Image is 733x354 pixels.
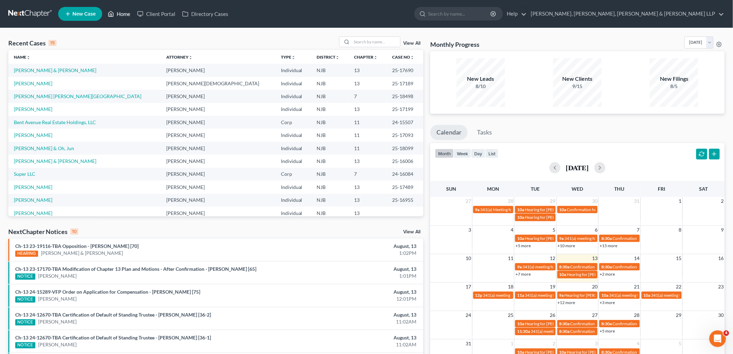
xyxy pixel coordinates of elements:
[14,80,52,86] a: [PERSON_NAME]
[612,321,691,326] span: Confirmation hearing for [PERSON_NAME]
[14,106,52,112] a: [PERSON_NAME]
[600,271,615,277] a: +2 more
[410,55,414,60] i: unfold_more
[311,103,348,116] td: NJB
[718,311,725,319] span: 30
[465,339,472,348] span: 31
[161,90,275,103] td: [PERSON_NAME]
[335,55,339,60] i: unfold_more
[699,186,708,192] span: Sat
[675,311,682,319] span: 29
[487,186,500,192] span: Mon
[430,125,468,140] a: Calendar
[311,168,348,181] td: NJB
[15,319,35,326] div: NOTICE
[531,329,668,334] span: 341(a) meeting for [PERSON_NAME] & [PERSON_NAME] [PERSON_NAME]
[601,264,612,269] span: 8:30a
[387,103,423,116] td: 25-17199
[387,77,423,90] td: 25-17189
[387,64,423,77] td: 25-17690
[161,168,275,181] td: [PERSON_NAME]
[387,168,423,181] td: 24-16084
[188,55,193,60] i: unfold_more
[134,8,179,20] a: Client Portal
[650,83,698,90] div: 8/5
[522,264,589,269] span: 341(a) meeting for [PERSON_NAME]
[572,186,583,192] span: Wed
[15,296,35,303] div: NOTICE
[559,272,566,277] span: 10a
[527,8,724,20] a: [PERSON_NAME], [PERSON_NAME], [PERSON_NAME] & [PERSON_NAME] LLP
[435,149,454,158] button: month
[634,254,641,262] span: 14
[275,181,311,193] td: Individual
[281,54,295,60] a: Typeunfold_more
[8,227,78,236] div: NextChapter Notices
[510,226,514,234] span: 4
[636,339,641,348] span: 4
[287,266,416,273] div: August, 13
[15,243,139,249] a: Ch-13 23-19116-TBA Opposition - [PERSON_NAME] [70]
[387,90,423,103] td: 25-18498
[14,132,52,138] a: [PERSON_NAME]
[559,264,570,269] span: 8:30a
[179,8,232,20] a: Directory Cases
[558,243,575,248] a: +10 more
[651,293,718,298] span: 341(a) meeting for [PERSON_NAME]
[287,273,416,279] div: 1:01PM
[678,339,682,348] span: 5
[591,197,598,205] span: 30
[26,55,30,60] i: unfold_more
[609,293,676,298] span: 341(a) meeting for [PERSON_NAME]
[567,272,621,277] span: Hearing for [PERSON_NAME]
[348,142,387,155] td: 11
[559,329,570,334] span: 8:30a
[517,329,530,334] span: 11:30a
[15,266,256,272] a: Ch-13 23-17170-TBA Modification of Chapter 13 Plan and Motions - After Confirmation - [PERSON_NAM...
[525,215,579,220] span: Hearing for [PERSON_NAME]
[515,243,531,248] a: +5 more
[468,226,472,234] span: 3
[14,67,96,73] a: [PERSON_NAME] & [PERSON_NAME]
[571,321,649,326] span: Confirmation hearing for [PERSON_NAME]
[311,155,348,167] td: NJB
[475,207,480,212] span: 9a
[465,311,472,319] span: 24
[161,181,275,193] td: [PERSON_NAME]
[161,64,275,77] td: [PERSON_NAME]
[348,181,387,193] td: 13
[387,129,423,141] td: 25-17093
[525,321,579,326] span: Hearing for [PERSON_NAME]
[161,77,275,90] td: [PERSON_NAME][DEMOGRAPHIC_DATA]
[387,181,423,193] td: 25-17489
[392,54,414,60] a: Case Nounfold_more
[721,226,725,234] span: 9
[287,334,416,341] div: August, 13
[517,207,524,212] span: 10a
[517,321,524,326] span: 10a
[430,40,479,49] h3: Monthly Progress
[709,330,726,347] iframe: Intercom live chat
[38,273,77,279] a: [PERSON_NAME]
[724,330,729,336] span: 4
[552,339,556,348] span: 2
[311,64,348,77] td: NJB
[594,226,598,234] span: 6
[531,186,540,192] span: Tue
[38,341,77,348] a: [PERSON_NAME]
[403,41,421,46] a: View All
[354,54,378,60] a: Chapterunfold_more
[600,300,615,305] a: +3 more
[311,116,348,129] td: NJB
[558,300,575,305] a: +12 more
[480,207,548,212] span: 341(a) Meeting for [PERSON_NAME]
[465,254,472,262] span: 10
[507,254,514,262] span: 11
[387,142,423,155] td: 25-18099
[517,293,524,298] span: 11a
[14,197,52,203] a: [PERSON_NAME]
[507,197,514,205] span: 28
[644,293,651,298] span: 10a
[287,243,416,250] div: August, 13
[525,207,579,212] span: Hearing for [PERSON_NAME]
